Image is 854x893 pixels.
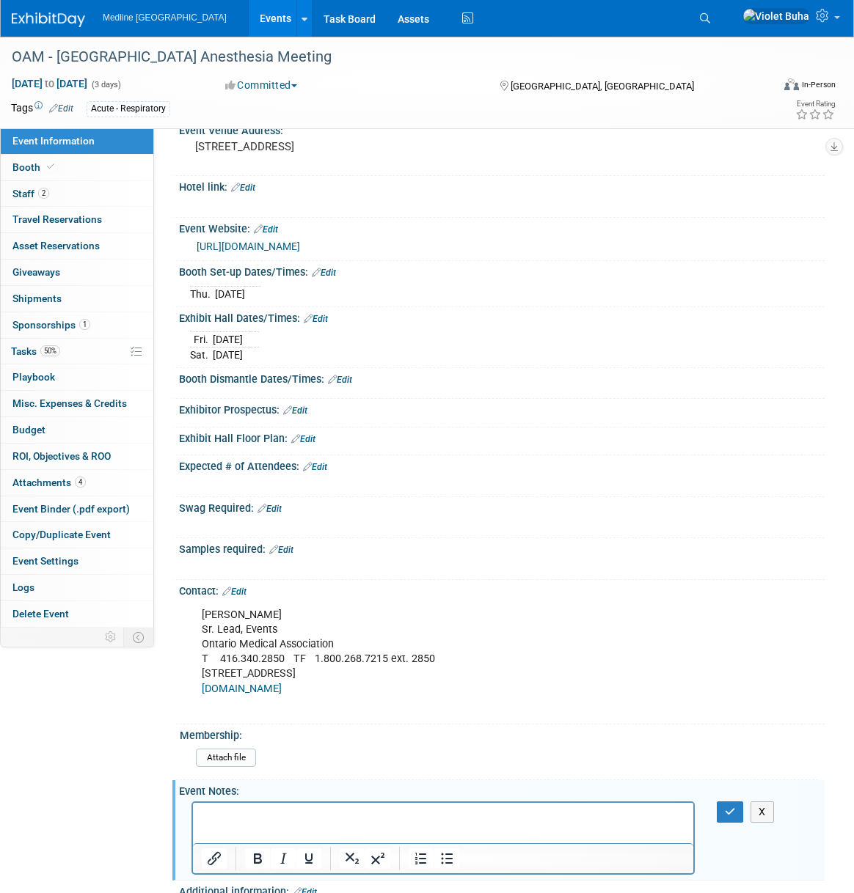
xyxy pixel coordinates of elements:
[195,140,432,153] pre: [STREET_ADDRESS]
[193,803,693,843] iframe: Rich Text Area
[1,470,153,496] a: Attachments4
[1,155,153,180] a: Booth
[258,504,282,514] a: Edit
[365,848,390,869] button: Superscript
[90,80,121,89] span: (3 days)
[1,522,153,548] a: Copy/Duplicate Event
[12,608,69,620] span: Delete Event
[98,628,124,647] td: Personalize Event Tab Strip
[1,364,153,390] a: Playbook
[1,496,153,522] a: Event Binder (.pdf export)
[197,240,300,252] a: [URL][DOMAIN_NAME]
[1,417,153,443] a: Budget
[304,314,328,324] a: Edit
[1,207,153,232] a: Travel Reservations
[222,587,247,597] a: Edit
[11,100,73,117] td: Tags
[12,397,127,409] span: Misc. Expenses & Credits
[231,183,255,193] a: Edit
[87,101,170,117] div: Acute - Respiratory
[1,548,153,574] a: Event Settings
[291,434,315,444] a: Edit
[328,375,352,385] a: Edit
[1,233,153,259] a: Asset Reservations
[742,8,810,24] img: Violet Buha
[124,628,154,647] td: Toggle Event Tabs
[511,81,694,92] span: [GEOGRAPHIC_DATA], [GEOGRAPHIC_DATA]
[12,529,111,540] span: Copy/Duplicate Event
[1,391,153,416] a: Misc. Expenses & Credits
[47,163,54,171] i: Booth reservation complete
[190,286,215,301] td: Thu.
[179,307,825,326] div: Exhibit Hall Dates/Times:
[179,427,825,447] div: Exhibit Hall Floor Plan:
[49,103,73,114] a: Edit
[40,345,60,356] span: 50%
[179,580,825,599] div: Contact:
[190,332,213,348] td: Fri.
[1,260,153,285] a: Giveaways
[12,161,57,173] span: Booth
[179,538,825,557] div: Samples required:
[12,503,130,515] span: Event Binder (.pdf export)
[409,848,434,869] button: Numbered list
[79,319,90,330] span: 1
[179,497,825,516] div: Swag Required:
[190,348,213,363] td: Sat.
[12,555,79,567] span: Event Settings
[11,77,88,90] span: [DATE] [DATE]
[1,181,153,207] a: Staff2
[179,780,825,798] div: Event Notes:
[12,135,95,147] span: Event Information
[213,332,243,348] td: [DATE]
[179,176,825,195] div: Hotel link:
[12,293,62,304] span: Shipments
[312,268,336,278] a: Edit
[202,848,227,869] button: Insert/edit link
[296,848,321,869] button: Underline
[1,444,153,469] a: ROI, Objectives & ROO
[213,348,243,363] td: [DATE]
[12,424,45,436] span: Budget
[179,399,825,418] div: Exhibitor Prospectus:
[12,477,86,488] span: Attachments
[271,848,296,869] button: Italic
[12,319,90,331] span: Sponsorships
[245,848,270,869] button: Bold
[12,240,100,251] span: Asset Reservations
[179,455,825,474] div: Expected # of Attendees:
[795,100,835,108] div: Event Rating
[1,128,153,154] a: Event Information
[191,600,695,719] div: [PERSON_NAME] Sr. Lead, Events Ontario Medical Association T 416.340.2850 TF 1.800.268.7215 ext. ...
[38,188,49,199] span: 2
[12,371,55,383] span: Playbook
[75,477,86,488] span: 4
[215,286,245,301] td: [DATE]
[303,462,327,472] a: Edit
[7,44,755,70] div: OAM - [GEOGRAPHIC_DATA] Anesthesia Meeting
[283,405,307,416] a: Edit
[707,76,836,98] div: Event Format
[12,450,111,462] span: ROI, Objectives & ROO
[751,801,774,823] button: X
[12,581,34,593] span: Logs
[12,12,85,27] img: ExhibitDay
[784,78,799,90] img: Format-Inperson.png
[1,286,153,312] a: Shipments
[11,345,60,357] span: Tasks
[1,601,153,627] a: Delete Event
[269,545,293,555] a: Edit
[179,218,825,237] div: Event Website:
[12,188,49,199] span: Staff
[179,368,825,387] div: Booth Dismantle Dates/Times:
[12,266,60,278] span: Giveaways
[179,261,825,280] div: Booth Set-up Dates/Times:
[43,78,56,89] span: to
[254,224,278,235] a: Edit
[434,848,459,869] button: Bullet list
[1,575,153,600] a: Logs
[103,12,227,23] span: Medline [GEOGRAPHIC_DATA]
[1,312,153,338] a: Sponsorships1
[180,724,818,743] div: Membership:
